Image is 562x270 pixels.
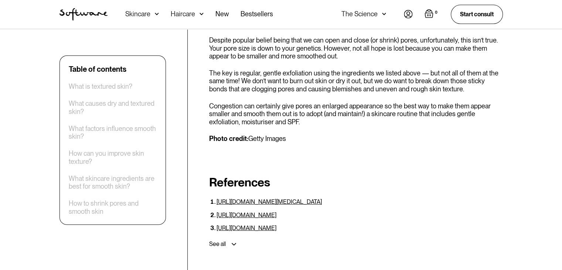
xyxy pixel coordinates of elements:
img: Software Logo [59,8,108,21]
div: Skincare [125,10,150,18]
a: How to shrink pores and smooth skin [69,199,157,215]
p: Despite popular belief being that we can open and close (or shrink) pores, unfortunately, this is... [209,36,503,60]
p: Getty Images [209,135,503,143]
div: Haircare [171,10,195,18]
img: arrow down [155,10,159,18]
strong: Photo credit: [209,135,248,142]
p: Congestion can certainly give pores an enlarged appearance so the best way to make them appear sm... [209,102,503,126]
p: The key is regular, gentle exfoliation using the ingredients we listed above — but not all of the... [209,69,503,93]
a: [URL][DOMAIN_NAME][MEDICAL_DATA] [217,198,322,205]
div: 0 [433,9,439,16]
a: What is textured skin? [69,82,132,91]
div: See all [209,240,226,248]
div: Table of contents [69,65,126,74]
a: [URL][DOMAIN_NAME] [217,212,276,219]
a: What factors influence smooth skin? [69,125,157,141]
a: How can you improve skin texture? [69,149,157,165]
a: Start consult [451,5,503,24]
img: arrow down [382,10,386,18]
a: What causes dry and textured skin? [69,99,157,115]
a: Open empty cart [425,9,439,20]
h2: References [209,175,503,189]
a: What skincare ingredients are best for smooth skin? [69,175,157,190]
img: arrow down [200,10,204,18]
a: [URL][DOMAIN_NAME] [217,225,276,232]
a: home [59,8,108,21]
div: The Science [341,10,378,18]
